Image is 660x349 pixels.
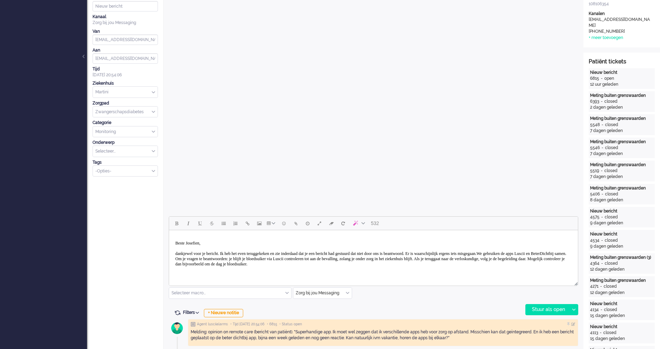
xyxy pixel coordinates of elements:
[605,214,618,220] div: closed
[600,122,605,128] div: -
[168,319,186,337] img: avatar
[325,217,337,229] button: Clear formatting
[590,93,653,99] div: Meting buiten grenswaarden
[590,82,653,87] div: 12 uur geleden
[170,217,182,229] button: Bold
[605,238,618,243] div: closed
[278,217,290,229] button: Emoticons
[589,11,655,17] div: Kanalen
[605,122,618,128] div: closed
[337,217,349,229] button: Reset content
[191,329,575,341] div: Melding: opinion on remote care (bericht van patiënt). "Superhandige app. Ik moet wel zeggen dat ...
[191,322,196,327] img: ic_note_grey.svg
[93,14,158,20] div: Kanaal
[604,76,614,82] div: open
[590,220,653,226] div: 9 dagen geleden
[93,47,158,53] div: Aan
[590,231,653,237] div: Nieuw bericht
[590,104,653,110] div: 2 dagen geleden
[371,220,379,226] span: 532
[589,58,655,66] div: Patiënt tickets
[230,217,241,229] button: Numbered list
[590,324,653,330] div: Nieuw bericht
[290,217,302,229] button: Add attachment
[182,217,194,229] button: Italic
[93,29,158,34] div: Van
[93,120,158,126] div: Categorie
[93,80,158,86] div: Ziekenhuis
[183,310,201,315] span: Filters
[605,191,618,197] div: closed
[349,217,368,229] button: AI
[599,76,604,82] div: -
[599,99,604,104] div: -
[93,140,158,146] div: Onderwerp
[599,261,605,266] div: -
[598,284,604,289] div: -
[590,307,599,313] div: 4134
[93,165,158,177] div: Select Tags
[590,76,599,82] div: 6815
[589,35,623,41] div: + meer toevoegen
[194,217,206,229] button: Underline
[590,168,599,174] div: 5519
[590,122,600,128] div: 5548
[599,168,604,174] div: -
[93,66,158,78] div: [DATE] 20:54:06
[206,217,218,229] button: Strikethrough
[590,99,599,104] div: 6393
[368,217,382,229] button: 532
[241,217,253,229] button: Insert/edit link
[604,307,617,313] div: closed
[93,66,158,72] div: Tijd
[590,139,653,145] div: Meting buiten grenswaarden
[589,29,651,34] div: [PHONE_NUMBER]
[598,330,603,336] div: -
[590,243,653,249] div: 9 dagen geleden
[600,145,605,151] div: -
[590,162,653,168] div: Meting buiten grenswaarden
[590,301,653,307] div: Nieuw bericht
[604,99,618,104] div: closed
[313,217,325,229] button: Fullscreen
[204,309,243,317] div: + Nieuwe notitie
[572,279,578,286] div: Resize
[604,168,618,174] div: closed
[590,278,653,284] div: Meting buiten grenswaarden
[590,313,653,319] div: 15 dagen geleden
[599,214,605,220] div: -
[93,20,158,26] div: Zorg bij jou Messaging
[599,307,604,313] div: -
[590,197,653,203] div: 8 dagen geleden
[590,185,653,191] div: Meting buiten grenswaarden
[93,100,158,106] div: Zorgpad
[590,174,653,180] div: 7 dagen geleden
[590,191,600,197] div: 5406
[93,160,158,165] div: Tags
[590,290,653,296] div: 12 dagen geleden
[590,238,599,243] div: 4534
[218,217,230,229] button: Bullet list
[603,330,617,336] div: closed
[590,151,653,157] div: 7 dagen geleden
[590,255,653,261] div: Meting buiten grenswaarden (3)
[590,261,599,266] div: 4364
[590,330,598,336] div: 4113
[590,128,653,134] div: 7 dagen geleden
[526,304,569,315] div: Stuur als open
[605,261,618,266] div: closed
[589,1,655,7] div: 108106354
[169,230,578,279] iframe: Rich Text Area
[230,322,264,327] span: • Tijd [DATE] 20:54:06
[589,17,651,29] div: [EMAIL_ADDRESS][DOMAIN_NAME]
[590,266,653,272] div: 12 dagen geleden
[604,284,617,289] div: closed
[590,116,653,122] div: Meting buiten grenswaarden
[267,322,277,327] span: • 6815
[605,145,618,151] div: closed
[197,322,228,327] span: Agent lusciialarms
[590,284,598,289] div: 4271
[265,217,278,229] button: Table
